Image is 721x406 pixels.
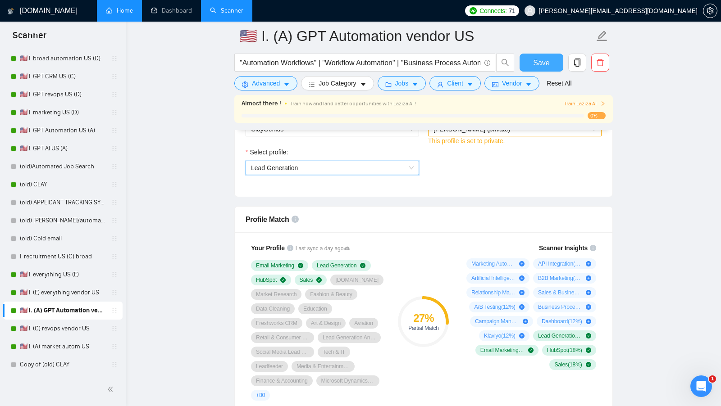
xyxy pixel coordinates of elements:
span: Train Laziza AI [564,99,606,108]
span: [DOMAIN_NAME] [335,276,378,284]
span: info-circle [292,216,299,223]
span: bars [309,81,315,88]
span: edit [596,30,608,42]
a: 🇺🇸 I. (E) everything vendor US [20,284,105,302]
span: check-circle [280,277,286,283]
span: Media & Entertainment [297,363,350,370]
button: settingAdvancedcaret-down [234,76,297,90]
span: plus-circle [519,261,525,266]
span: plus-circle [519,275,525,281]
a: 🇺🇸 I. marketing US (D) [20,104,105,122]
span: holder [111,235,118,242]
span: double-left [107,385,116,394]
span: Lead Generation [251,164,298,171]
span: 1 [709,375,716,383]
span: idcard [492,81,498,88]
span: Email Marketing [256,262,294,269]
span: Vendor [502,78,522,88]
a: (old) [PERSON_NAME]/automation [20,212,105,230]
span: holder [111,253,118,260]
span: Social Media Lead Generation [256,348,309,356]
span: Client [447,78,463,88]
span: search [497,59,514,67]
span: Artificial Intelligence ( 18 %) [471,275,516,282]
span: check-circle [586,347,591,353]
span: check-circle [360,263,365,268]
a: 🇺🇸 I. GPT AI US (A) [20,140,105,158]
span: Advanced [252,78,280,88]
span: copy [569,59,586,67]
a: homeHome [106,7,133,14]
span: holder [111,289,118,296]
span: Sales [300,276,313,284]
a: 🇺🇸 I. (C) revops vendor US [20,320,105,338]
span: holder [111,361,118,368]
input: Search Freelance Jobs... [240,57,480,68]
span: delete [592,59,609,67]
span: Marketing Automation ( 24 %) [471,260,516,267]
span: check-circle [316,277,322,283]
span: holder [111,181,118,188]
span: holder [111,307,118,314]
a: setting [703,7,717,14]
span: Education [303,305,327,312]
span: setting [242,81,248,88]
button: search [496,54,514,72]
span: check-circle [528,347,534,353]
span: Sales ( 18 %) [554,361,582,368]
span: Microsoft Dynamics 365 [321,377,374,384]
button: idcardVendorcaret-down [484,76,539,90]
span: Save [533,57,549,68]
span: plus-circle [523,319,528,324]
span: Scanner [5,29,54,48]
span: caret-down [525,81,532,88]
a: searchScanner [210,7,243,14]
button: barsJob Categorycaret-down [301,76,374,90]
span: holder [111,163,118,170]
span: check-circle [586,333,591,338]
img: upwork-logo.png [470,7,477,14]
span: Job Category [319,78,356,88]
a: Copy of (old) CLAY [20,356,105,374]
span: This profile is set to private. [428,137,505,144]
button: folderJobscaret-down [378,76,426,90]
a: (old) APPLICANT TRACKING SYSTEM [20,194,105,212]
button: delete [591,54,609,72]
button: userClientcaret-down [429,76,481,90]
span: Dashboard ( 12 %) [542,318,582,325]
span: caret-down [467,81,473,88]
span: Relationship Management ( 18 %) [471,289,516,296]
span: plus-circle [519,304,525,310]
a: (old)Automated Job Search [20,158,105,176]
a: 🇺🇸 I. GPT CRM US (C) [20,68,105,86]
span: plus-circle [519,333,525,338]
span: Klaviyo ( 12 %) [484,332,516,339]
span: Fashion & Beauty [310,291,352,298]
span: user [527,8,533,14]
iframe: Intercom live chat [690,375,712,397]
span: Last sync a day ago [296,244,350,253]
span: caret-down [412,81,418,88]
span: Campaign Management ( 12 %) [475,318,519,325]
a: 🇺🇸 I. broad automation US (D) [20,50,105,68]
span: HubSpot ( 18 %) [547,347,582,354]
span: info-circle [484,60,490,66]
span: plus-circle [586,275,591,281]
div: 27 % [398,313,449,324]
span: plus-circle [586,319,591,324]
span: 0% [588,112,606,119]
a: (old) Cold email [20,230,105,248]
span: API Integration ( 18 %) [538,260,582,267]
span: holder [111,325,118,332]
button: Save [520,54,563,72]
span: check-circle [586,362,591,367]
span: right [600,101,606,106]
a: dashboardDashboard [151,7,192,14]
span: Tech & IT [323,348,345,356]
span: Almost there ! [242,99,281,108]
span: Aviation [354,320,373,327]
span: Email Marketing ( 29 %) [480,347,525,354]
span: caret-down [283,81,290,88]
span: holder [111,73,118,80]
